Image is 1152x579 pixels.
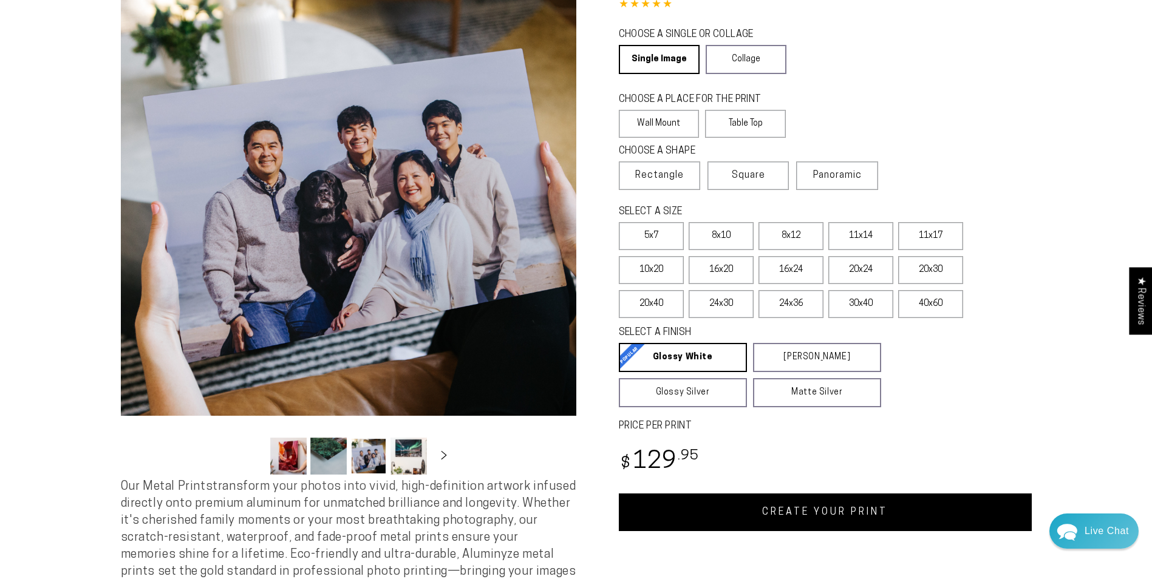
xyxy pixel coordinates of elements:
[619,45,700,74] a: Single Image
[689,290,754,318] label: 24x30
[635,168,684,183] span: Rectangle
[1049,513,1139,549] div: Chat widget toggle
[828,256,893,284] label: 20x24
[619,222,684,250] label: 5x7
[270,438,307,475] button: Load image 1 in gallery view
[619,28,775,42] legend: CHOOSE A SINGLE OR COLLAGE
[828,290,893,318] label: 30x40
[619,144,777,158] legend: CHOOSE A SHAPE
[619,326,852,340] legend: SELECT A FINISH
[619,93,775,107] legend: CHOOSE A PLACE FOR THE PRINT
[898,222,963,250] label: 11x17
[813,171,862,180] span: Panoramic
[828,222,893,250] label: 11x14
[619,290,684,318] label: 20x40
[689,256,754,284] label: 16x20
[753,378,881,407] a: Matte Silver
[732,168,765,183] span: Square
[619,110,700,138] label: Wall Mount
[1085,513,1129,549] div: Contact Us Directly
[619,378,747,407] a: Glossy Silver
[310,438,347,475] button: Load image 2 in gallery view
[706,45,786,74] a: Collage
[431,442,457,469] button: Slide right
[619,450,700,474] bdi: 129
[898,256,963,284] label: 20x30
[758,256,823,284] label: 16x24
[753,343,881,372] a: [PERSON_NAME]
[619,343,747,372] a: Glossy White
[619,256,684,284] label: 10x20
[619,205,862,219] legend: SELECT A SIZE
[390,438,427,475] button: Load image 4 in gallery view
[898,290,963,318] label: 40x60
[758,222,823,250] label: 8x12
[240,442,267,469] button: Slide left
[621,456,631,472] span: $
[350,438,387,475] button: Load image 3 in gallery view
[1129,267,1152,334] div: Click to open Judge.me floating reviews tab
[678,449,700,463] sup: .95
[705,110,786,138] label: Table Top
[689,222,754,250] label: 8x10
[619,419,1032,433] label: PRICE PER PRINT
[619,493,1032,531] a: CREATE YOUR PRINT
[758,290,823,318] label: 24x36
